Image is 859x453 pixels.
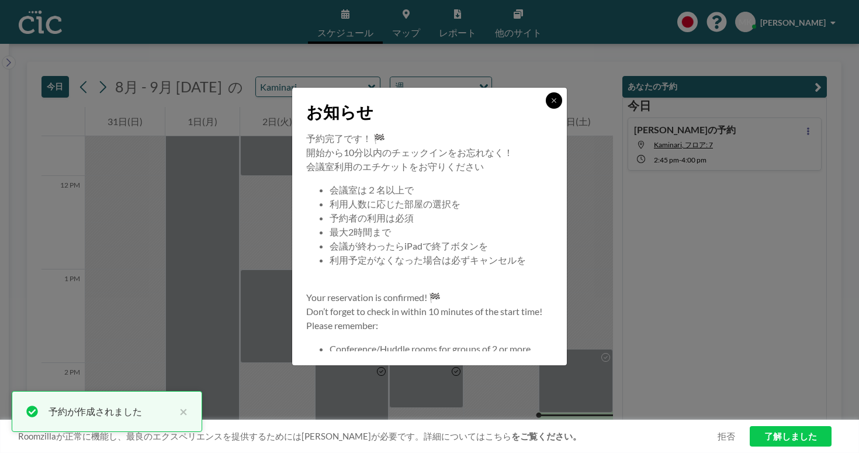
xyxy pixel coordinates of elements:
[718,431,735,442] a: 拒否
[18,431,718,442] span: Roomzillaが正常に機能し、最良のエクスペリエンスを提供するためには[PERSON_NAME]が必要です。詳細についてはこちら
[330,226,391,237] span: 最大2時間まで
[750,426,832,447] a: 了解しました
[330,198,460,209] span: 利用人数に応じた部屋の選択を
[306,147,513,158] span: 開始から10分以内のチェックインをお忘れなく！
[306,102,373,122] span: お知らせ
[306,306,542,317] span: Don’t forget to check in within 10 minutes of the start time!
[330,184,414,195] span: 会議室は２名以上で
[306,161,484,172] span: 会議室利用のエチケットをお守りください
[330,212,414,223] span: 予約者の利用は必須
[49,404,174,419] div: 予約が作成されました
[306,320,378,331] span: Please remember:
[330,254,526,265] span: 利用予定がなくなった場合は必ずキャンセルを
[306,292,441,303] span: Your reservation is confirmed! 🏁
[330,240,488,251] span: 会議が終わったらiPadで終了ボタンを
[511,431,581,441] a: をご覧ください。
[174,404,188,419] button: close
[330,343,531,354] span: Conference/Huddle rooms for groups of 2 or more
[306,133,385,144] span: 予約完了です！ 🏁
